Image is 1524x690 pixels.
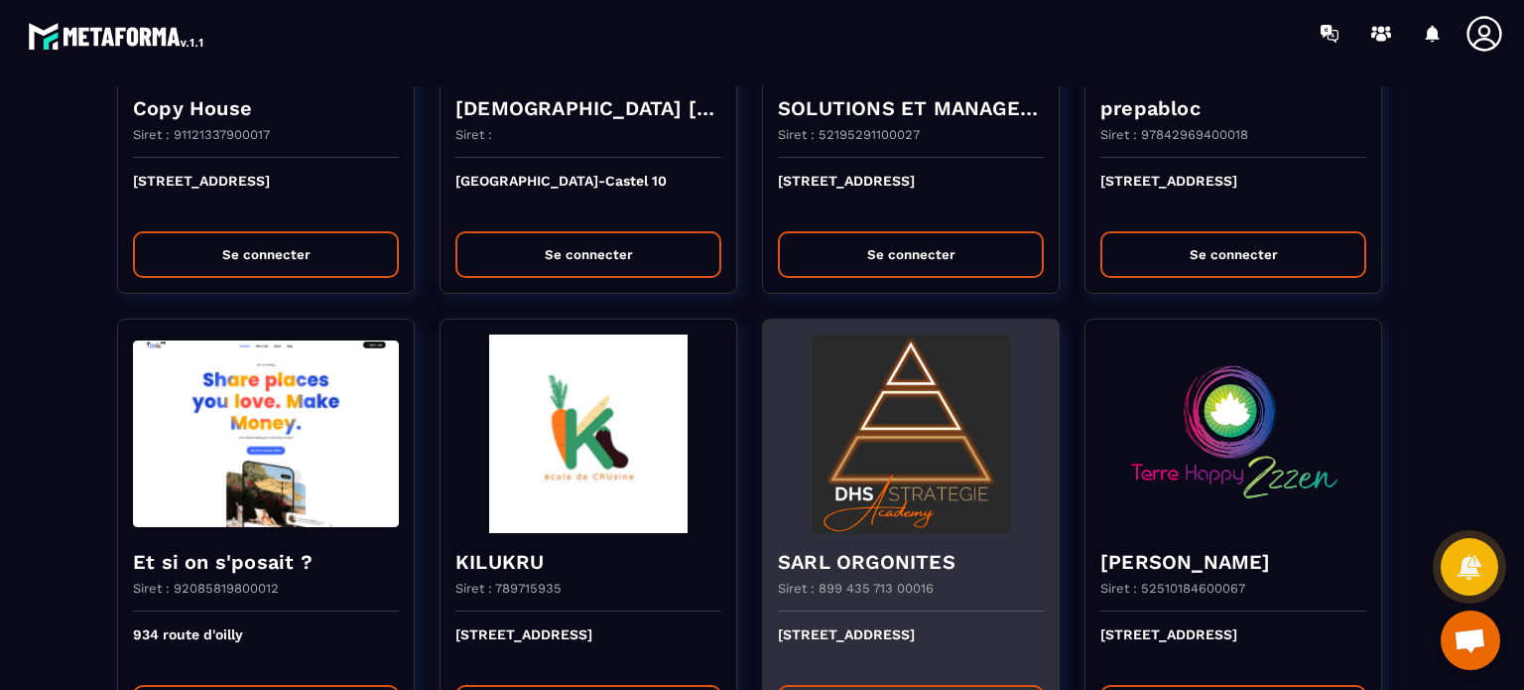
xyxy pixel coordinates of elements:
[1100,626,1366,670] p: [STREET_ADDRESS]
[1100,127,1248,142] p: Siret : 97842969400018
[778,335,1044,533] img: funnel-background
[778,94,1044,122] h4: SOLUTIONS ET MANAGERS
[1441,611,1500,670] a: Ouvrir le chat
[133,173,399,216] p: [STREET_ADDRESS]
[778,626,1044,670] p: [STREET_ADDRESS]
[778,173,1044,216] p: [STREET_ADDRESS]
[778,231,1044,278] button: Se connecter
[455,548,721,576] h4: KILUKRU
[1100,581,1245,596] p: Siret : 52510184600067
[778,581,934,596] p: Siret : 899 435 713 00016
[133,335,399,533] img: funnel-background
[455,127,492,142] p: Siret :
[455,173,721,216] p: [GEOGRAPHIC_DATA]-Castel 10
[778,548,1044,576] h4: SARL ORGONITES
[455,335,721,533] img: funnel-background
[133,94,399,122] h4: Copy House
[455,581,562,596] p: Siret : 789715935
[455,231,721,278] button: Se connecter
[133,581,279,596] p: Siret : 92085819800012
[133,231,399,278] button: Se connecter
[133,626,399,670] p: 934 route d'oilly
[1100,548,1366,576] h4: [PERSON_NAME]
[1100,173,1366,216] p: [STREET_ADDRESS]
[133,548,399,576] h4: Et si on s'posait ?
[1100,231,1366,278] button: Se connecter
[455,626,721,670] p: [STREET_ADDRESS]
[778,127,920,142] p: Siret : 52195291100027
[133,127,270,142] p: Siret : 91121337900017
[28,18,206,54] img: logo
[1100,335,1366,533] img: funnel-background
[455,94,721,122] h4: [DEMOGRAPHIC_DATA] [GEOGRAPHIC_DATA]
[1100,94,1366,122] h4: prepabloc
